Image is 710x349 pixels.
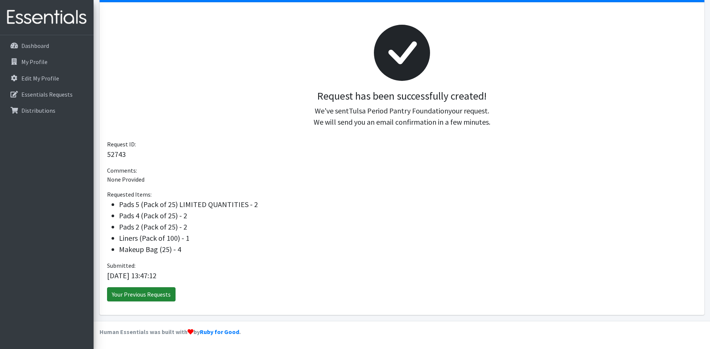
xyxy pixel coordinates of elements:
span: Comments: [107,167,137,174]
li: Makeup Bag (25) - 4 [119,244,697,255]
p: My Profile [21,58,48,66]
a: Distributions [3,103,91,118]
p: We've sent your request. We will send you an email confirmation in a few minutes. [113,105,691,128]
p: 52743 [107,149,697,160]
a: Edit My Profile [3,71,91,86]
li: Pads 4 (Pack of 25) - 2 [119,210,697,221]
a: Your Previous Requests [107,287,176,301]
p: Distributions [21,107,55,114]
span: Request ID: [107,140,136,148]
h3: Request has been successfully created! [113,90,691,103]
span: Tulsa Period Pantry Foundation [349,106,448,115]
a: My Profile [3,54,91,69]
span: None Provided [107,176,144,183]
a: Essentials Requests [3,87,91,102]
a: Dashboard [3,38,91,53]
span: Submitted: [107,262,135,269]
li: Pads 2 (Pack of 25) - 2 [119,221,697,233]
li: Liners (Pack of 100) - 1 [119,233,697,244]
li: Pads 5 (Pack of 25) LIMITED QUANTITIES - 2 [119,199,697,210]
a: Ruby for Good [200,328,239,336]
p: Edit My Profile [21,75,59,82]
p: Dashboard [21,42,49,49]
p: Essentials Requests [21,91,73,98]
img: HumanEssentials [3,5,91,30]
p: [DATE] 13:47:12 [107,270,697,281]
strong: Human Essentials was built with by . [100,328,241,336]
span: Requested Items: [107,191,152,198]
